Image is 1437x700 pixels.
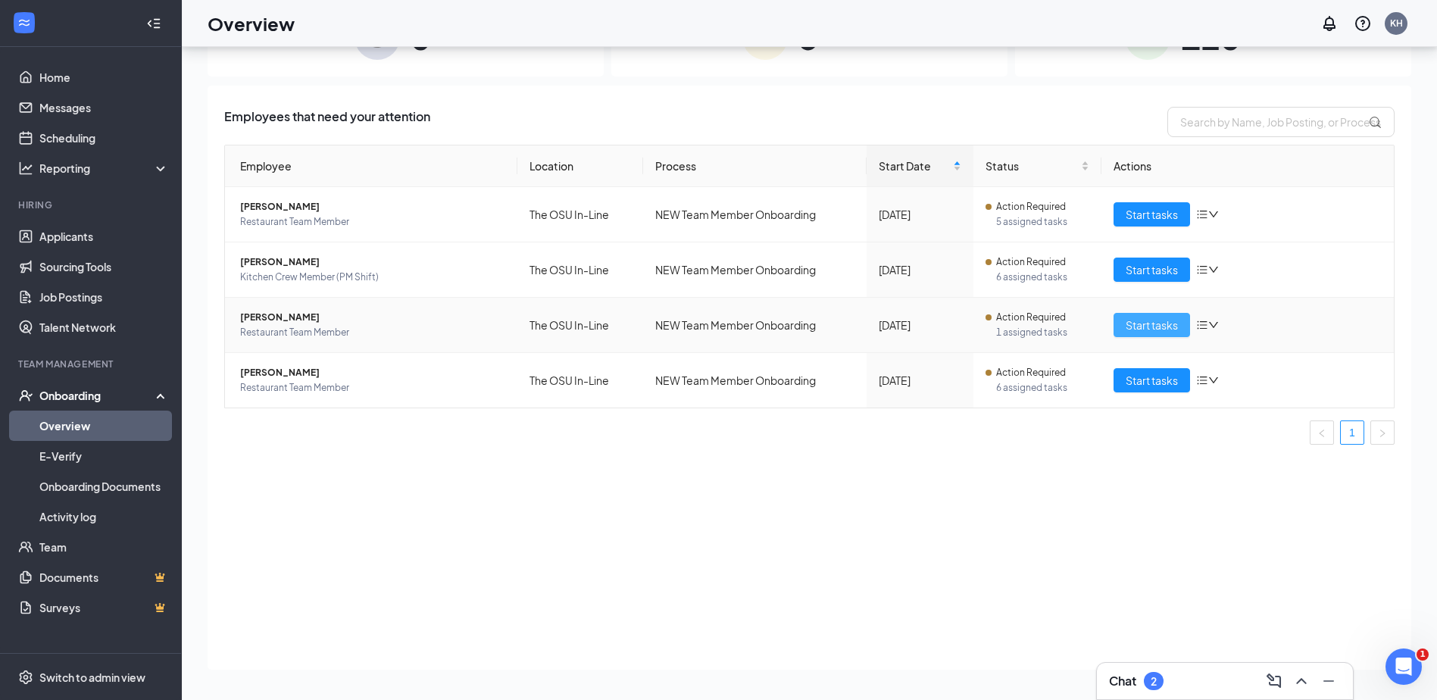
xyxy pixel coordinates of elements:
[996,199,1066,214] span: Action Required
[1320,672,1338,690] svg: Minimize
[643,298,867,353] td: NEW Team Member Onboarding
[643,187,867,242] td: NEW Team Member Onboarding
[1340,420,1364,445] li: 1
[1317,669,1341,693] button: Minimize
[39,282,169,312] a: Job Postings
[1310,420,1334,445] li: Previous Page
[39,221,169,252] a: Applicants
[39,592,169,623] a: SurveysCrown
[18,388,33,403] svg: UserCheck
[879,317,961,333] div: [DATE]
[39,471,169,502] a: Onboarding Documents
[240,270,505,285] span: Kitchen Crew Member (PM Shift)
[39,532,169,562] a: Team
[517,353,643,408] td: The OSU In-Line
[1109,673,1136,689] h3: Chat
[1378,429,1387,438] span: right
[517,145,643,187] th: Location
[996,380,1090,395] span: 6 assigned tasks
[240,365,505,380] span: [PERSON_NAME]
[1126,372,1178,389] span: Start tasks
[517,298,643,353] td: The OSU In-Line
[1390,17,1403,30] div: KH
[18,198,166,211] div: Hiring
[1114,313,1190,337] button: Start tasks
[39,161,170,176] div: Reporting
[240,310,505,325] span: [PERSON_NAME]
[1126,317,1178,333] span: Start tasks
[39,92,169,123] a: Messages
[1167,107,1395,137] input: Search by Name, Job Posting, or Process
[879,158,949,174] span: Start Date
[1101,145,1394,187] th: Actions
[39,411,169,441] a: Overview
[1208,264,1219,275] span: down
[517,187,643,242] td: The OSU In-Line
[17,15,32,30] svg: WorkstreamLogo
[1126,206,1178,223] span: Start tasks
[973,145,1102,187] th: Status
[1208,209,1219,220] span: down
[1289,669,1314,693] button: ChevronUp
[1151,675,1157,688] div: 2
[1114,258,1190,282] button: Start tasks
[1292,672,1310,690] svg: ChevronUp
[1114,202,1190,227] button: Start tasks
[1208,320,1219,330] span: down
[208,11,295,36] h1: Overview
[643,353,867,408] td: NEW Team Member Onboarding
[18,670,33,685] svg: Settings
[879,261,961,278] div: [DATE]
[1126,261,1178,278] span: Start tasks
[1320,14,1339,33] svg: Notifications
[996,255,1066,270] span: Action Required
[1262,669,1286,693] button: ComposeMessage
[39,670,145,685] div: Switch to admin view
[39,562,169,592] a: DocumentsCrown
[240,255,505,270] span: [PERSON_NAME]
[1208,375,1219,386] span: down
[18,358,166,370] div: Team Management
[1385,648,1422,685] iframe: Intercom live chat
[643,242,867,298] td: NEW Team Member Onboarding
[39,123,169,153] a: Scheduling
[643,145,867,187] th: Process
[986,158,1079,174] span: Status
[517,242,643,298] td: The OSU In-Line
[996,270,1090,285] span: 6 assigned tasks
[18,161,33,176] svg: Analysis
[224,107,430,137] span: Employees that need your attention
[1341,421,1364,444] a: 1
[1417,648,1429,661] span: 1
[240,325,505,340] span: Restaurant Team Member
[996,214,1090,230] span: 5 assigned tasks
[39,441,169,471] a: E-Verify
[996,310,1066,325] span: Action Required
[1196,319,1208,331] span: bars
[996,365,1066,380] span: Action Required
[240,199,505,214] span: [PERSON_NAME]
[1354,14,1372,33] svg: QuestionInfo
[225,145,517,187] th: Employee
[39,388,156,403] div: Onboarding
[39,502,169,532] a: Activity log
[1114,368,1190,392] button: Start tasks
[39,62,169,92] a: Home
[39,252,169,282] a: Sourcing Tools
[1310,420,1334,445] button: left
[1370,420,1395,445] li: Next Page
[879,372,961,389] div: [DATE]
[996,325,1090,340] span: 1 assigned tasks
[1196,264,1208,276] span: bars
[146,16,161,31] svg: Collapse
[39,312,169,342] a: Talent Network
[1370,420,1395,445] button: right
[240,214,505,230] span: Restaurant Team Member
[1196,374,1208,386] span: bars
[240,380,505,395] span: Restaurant Team Member
[1317,429,1326,438] span: left
[1265,672,1283,690] svg: ComposeMessage
[1196,208,1208,220] span: bars
[879,206,961,223] div: [DATE]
